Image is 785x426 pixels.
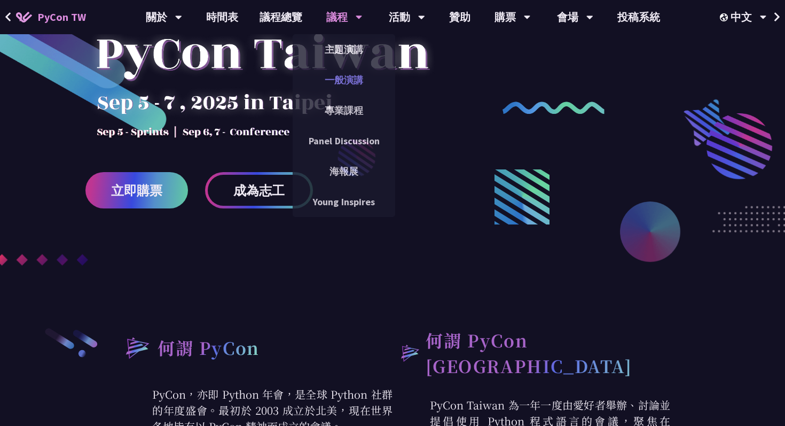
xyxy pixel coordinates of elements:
a: Young Inspires [293,189,395,214]
img: Locale Icon [720,13,731,21]
img: Home icon of PyCon TW 2025 [16,12,32,22]
img: heading-bullet [115,327,158,368]
a: Panel Discussion [293,128,395,153]
h2: 何謂 PyCon [158,335,260,360]
img: heading-bullet [392,337,426,369]
a: 海報展 [293,159,395,184]
a: 立即購票 [85,172,188,208]
a: 專業課程 [293,98,395,123]
h2: 何謂 PyCon [GEOGRAPHIC_DATA] [426,327,670,378]
a: 主題演講 [293,37,395,62]
img: curly-2.e802c9f.png [503,102,605,114]
span: PyCon TW [37,9,86,25]
a: 一般演講 [293,67,395,92]
a: 成為志工 [205,172,313,208]
span: 成為志工 [233,184,285,197]
a: PyCon TW [5,4,97,30]
span: 立即購票 [111,184,162,197]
